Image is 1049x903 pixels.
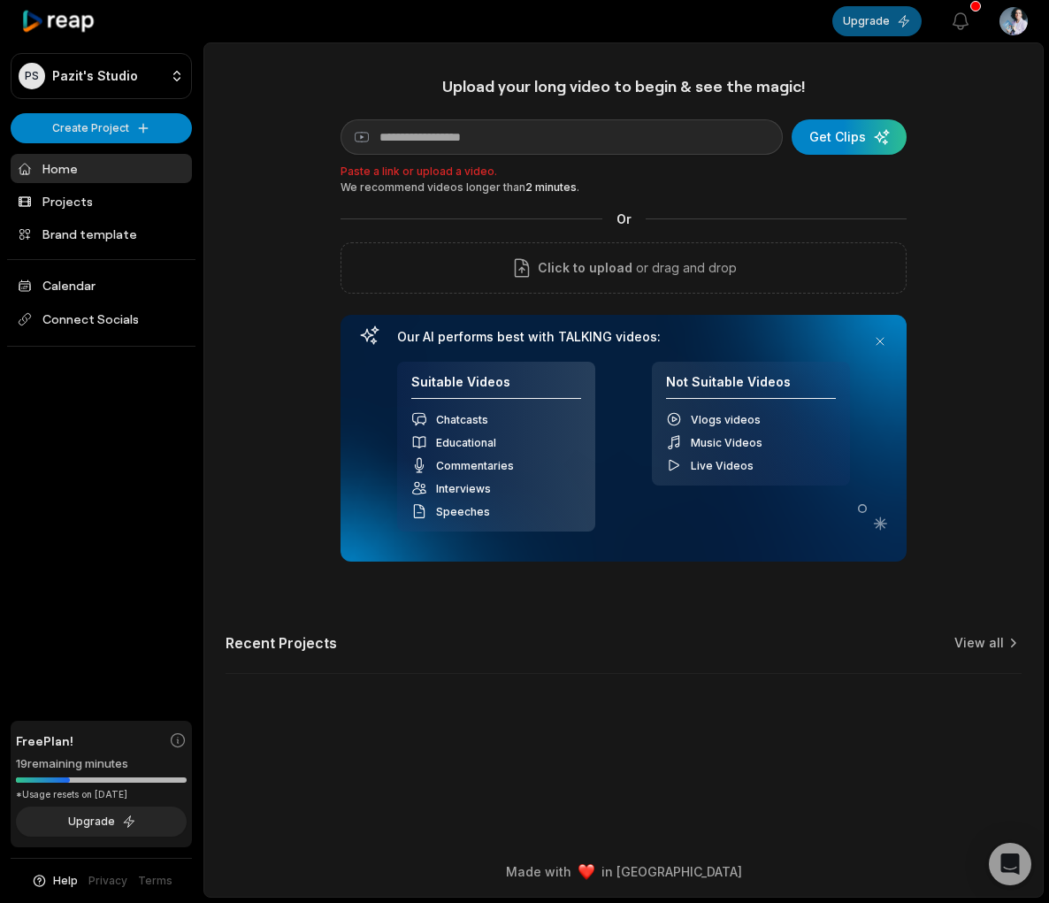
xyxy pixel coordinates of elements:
span: Music Videos [691,436,762,449]
div: *Usage resets on [DATE] [16,788,187,801]
button: Upgrade [16,807,187,837]
span: Speeches [436,505,490,518]
div: Made with in [GEOGRAPHIC_DATA] [220,862,1027,881]
p: or drag and drop [632,257,737,279]
a: Calendar [11,271,192,300]
div: Open Intercom Messenger [989,843,1031,885]
button: Create Project [11,113,192,143]
a: Privacy [88,873,127,889]
button: Upgrade [832,6,922,36]
button: Get Clips [792,119,907,155]
h1: Upload your long video to begin & see the magic! [341,76,907,96]
span: Live Videos [691,459,754,472]
span: Vlogs videos [691,413,761,426]
span: Chatcasts [436,413,488,426]
span: Educational [436,436,496,449]
h3: Our AI performs best with TALKING videos: [397,329,850,345]
img: heart emoji [578,864,594,880]
p: Paste a link or upload a video. [341,164,907,180]
span: Connect Socials [11,303,192,335]
h4: Not Suitable Videos [666,374,836,400]
span: Help [53,873,78,889]
span: Commentaries [436,459,514,472]
div: 19 remaining minutes [16,755,187,773]
p: Pazit's Studio [52,68,138,84]
a: Terms [138,873,172,889]
button: Help [31,873,78,889]
h4: Suitable Videos [411,374,581,400]
a: Home [11,154,192,183]
span: Click to upload [538,257,632,279]
span: Or [602,210,646,228]
a: View all [954,634,1004,652]
div: PS [19,63,45,89]
h2: Recent Projects [226,634,337,652]
a: Projects [11,187,192,216]
span: Interviews [436,482,491,495]
span: 2 minutes [525,180,577,194]
div: We recommend videos longer than . [341,180,907,195]
span: Free Plan! [16,731,73,750]
a: Brand template [11,219,192,249]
